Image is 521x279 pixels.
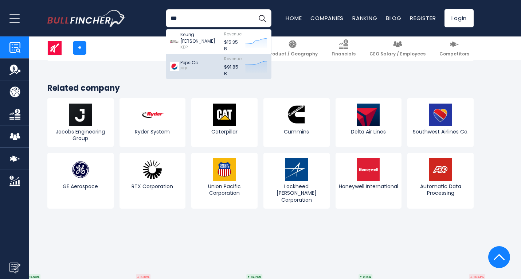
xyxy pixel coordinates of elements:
img: GE logo [69,158,92,181]
span: KDP [180,44,188,50]
a: Register [410,14,436,22]
a: CEO Salary / Employees [365,36,430,60]
span: CEO Salary / Employees [369,51,426,57]
a: Union Pacific Corporation [191,153,258,209]
a: Product / Geography [263,36,322,60]
span: Delta Air Lines [337,128,400,135]
img: CAT logo [213,104,236,126]
a: Jacobs Engineering Group [47,98,114,147]
span: Financials [332,51,356,57]
p: $15.35 B [224,39,242,52]
span: RTX Corporation [121,183,184,190]
a: Financials [327,36,360,60]
span: Cummins [265,128,328,135]
a: Caterpillar [191,98,258,147]
a: Honeywell International [336,153,402,209]
p: Keurig [PERSON_NAME] [180,31,220,44]
img: bullfincher logo [47,10,126,27]
span: GE Aerospace [49,183,112,190]
span: Lockheed [PERSON_NAME] Corporation [265,183,328,203]
button: Search [253,9,271,27]
img: LMT logo [285,158,308,181]
a: Ryder System [120,98,186,147]
img: J logo [69,104,92,126]
span: Product / Geography [267,51,318,57]
a: Delta Air Lines [336,98,402,147]
span: Caterpillar [193,128,256,135]
span: Revenue [224,56,242,62]
img: UNP logo [213,158,236,181]
p: PepsiCo [180,59,198,66]
img: HON logo [357,158,380,181]
span: Ryder System [121,128,184,135]
a: + [73,41,86,55]
a: Cummins [263,98,330,147]
img: R logo [141,104,164,126]
img: LUV logo [429,104,452,126]
a: RTX Corporation [120,153,186,209]
p: $91.85 B [224,64,242,77]
a: Ranking [352,14,377,22]
img: DAL logo [357,104,380,126]
a: GE Aerospace [47,153,114,209]
a: Lockheed [PERSON_NAME] Corporation [263,153,330,209]
a: Keurig [PERSON_NAME] KDP Revenue $15.35 B [166,30,271,54]
span: Automatic Data Processing [409,183,472,196]
a: Go to homepage [47,10,126,27]
a: Login [444,9,474,27]
span: Revenue [224,31,242,37]
a: Home [286,14,302,22]
span: Union Pacific Corporation [193,183,256,196]
span: Competitors [439,51,469,57]
img: CMI logo [285,104,308,126]
a: PepsiCo PEP Revenue $91.85 B [166,54,271,79]
a: Blog [386,14,401,22]
span: Honeywell International [337,183,400,190]
img: ADP logo [429,158,452,181]
img: RTX logo [141,158,164,181]
a: Southwest Airlines Co. [407,98,474,147]
span: PEP [180,66,187,71]
a: Automatic Data Processing [407,153,474,209]
span: Southwest Airlines Co. [409,128,472,135]
a: Companies [310,14,344,22]
img: K logo [48,41,62,55]
span: Jacobs Engineering Group [49,128,112,142]
a: Competitors [435,36,474,60]
h3: Related company [47,83,474,94]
